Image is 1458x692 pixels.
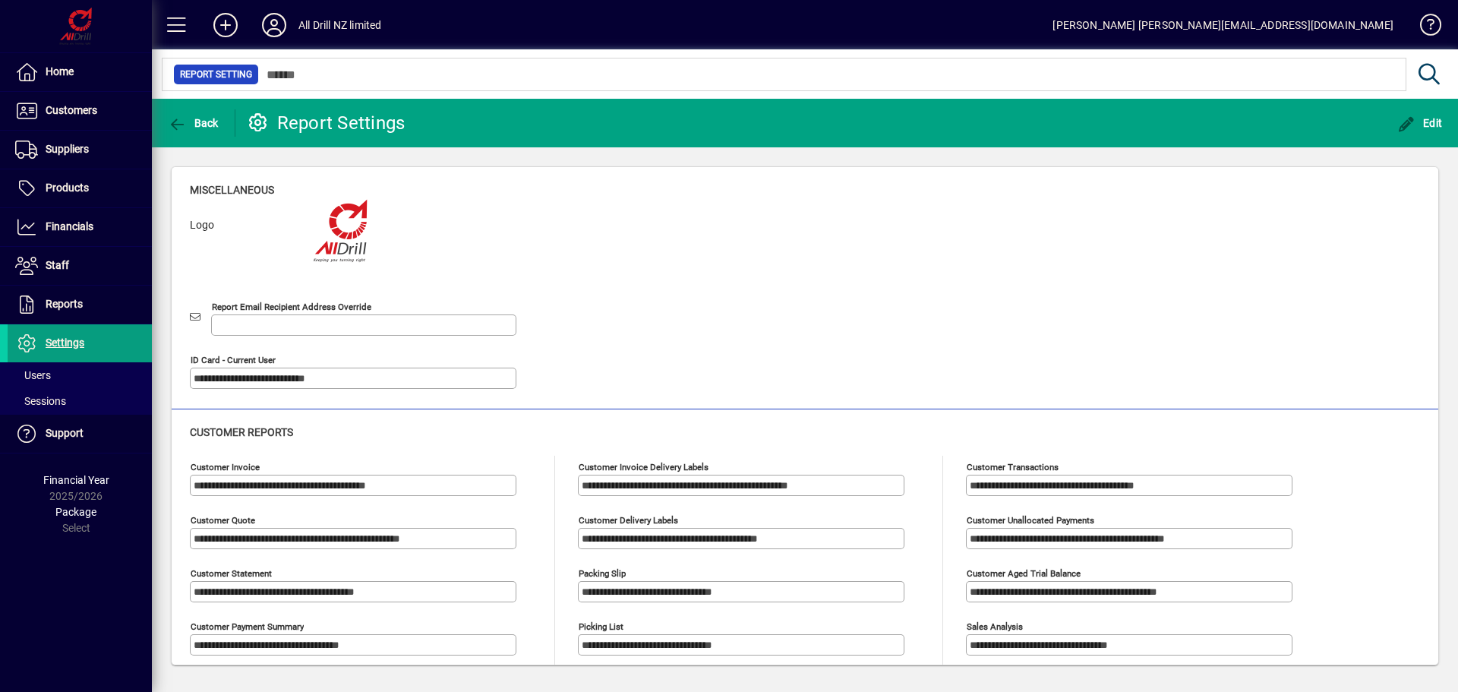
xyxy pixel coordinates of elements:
[46,298,83,310] span: Reports
[15,395,66,407] span: Sessions
[55,506,96,518] span: Package
[168,117,219,129] span: Back
[191,568,272,579] mat-label: Customer statement
[8,169,152,207] a: Products
[1393,109,1447,137] button: Edit
[967,568,1081,579] mat-label: Customer aged trial balance
[8,208,152,246] a: Financials
[191,355,276,365] mat-label: ID Card - Current User
[43,474,109,486] span: Financial Year
[298,13,382,37] div: All Drill NZ limited
[8,388,152,414] a: Sessions
[8,131,152,169] a: Suppliers
[8,415,152,453] a: Support
[1052,13,1393,37] div: [PERSON_NAME] [PERSON_NAME][EMAIL_ADDRESS][DOMAIN_NAME]
[190,184,274,196] span: Miscellaneous
[8,286,152,324] a: Reports
[247,111,406,135] div: Report Settings
[579,621,623,632] mat-label: Picking List
[967,515,1094,526] mat-label: Customer unallocated payments
[190,426,293,438] span: Customer reports
[46,143,89,155] span: Suppliers
[1397,117,1443,129] span: Edit
[579,515,678,526] mat-label: Customer delivery labels
[967,462,1059,472] mat-label: Customer transactions
[46,104,97,116] span: Customers
[191,515,255,526] mat-label: Customer quote
[579,568,626,579] mat-label: Packing Slip
[8,362,152,388] a: Users
[164,109,222,137] button: Back
[250,11,298,39] button: Profile
[191,621,304,632] mat-label: Customer Payment Summary
[8,53,152,91] a: Home
[8,92,152,130] a: Customers
[46,259,69,271] span: Staff
[15,369,51,381] span: Users
[201,11,250,39] button: Add
[180,67,252,82] span: Report Setting
[1409,3,1439,52] a: Knowledge Base
[46,337,84,349] span: Settings
[191,462,260,472] mat-label: Customer invoice
[967,621,1023,632] mat-label: Sales analysis
[152,109,235,137] app-page-header-button: Back
[212,302,371,312] mat-label: Report Email Recipient Address Override
[579,462,708,472] mat-label: Customer invoice delivery labels
[46,65,74,77] span: Home
[178,217,295,278] label: Logo
[46,182,89,194] span: Products
[46,220,93,232] span: Financials
[46,427,84,439] span: Support
[8,247,152,285] a: Staff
